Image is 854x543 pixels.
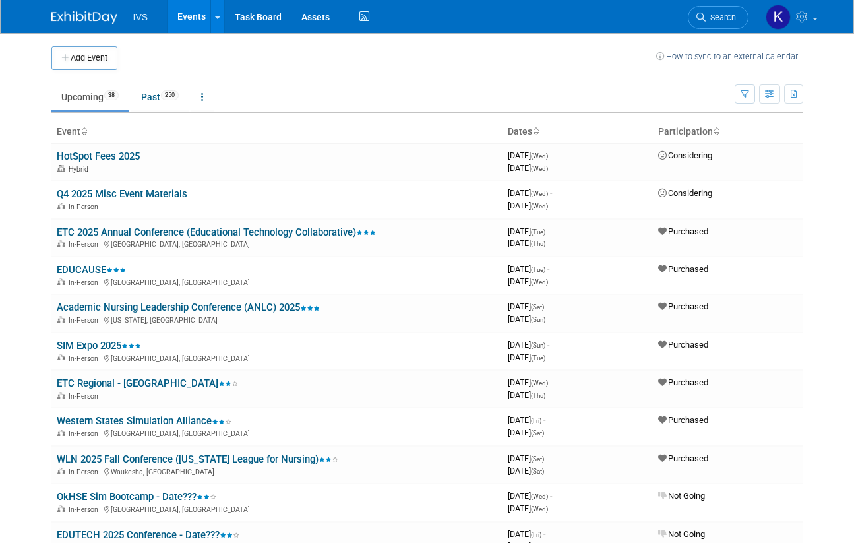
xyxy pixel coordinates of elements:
span: In-Person [69,430,102,438]
span: (Sun) [531,316,545,323]
span: [DATE] [508,453,548,463]
a: Academic Nursing Leadership Conference (ANLC) 2025 [57,302,320,313]
span: - [546,302,548,311]
th: Event [51,121,503,143]
a: Past250 [131,84,189,110]
a: Q4 2025 Misc Event Materials [57,188,187,200]
img: Kate Wroblewski [766,5,791,30]
span: - [550,150,552,160]
span: (Wed) [531,493,548,500]
a: Sort by Event Name [80,126,87,137]
img: In-Person Event [57,392,65,399]
span: In-Person [69,392,102,400]
a: HotSpot Fees 2025 [57,150,140,162]
span: In-Person [69,240,102,249]
a: ETC 2025 Annual Conference (Educational Technology Collaborative) [57,226,376,238]
span: [DATE] [508,188,552,198]
span: (Sat) [531,303,544,311]
span: [DATE] [508,226,549,236]
th: Dates [503,121,653,143]
div: [GEOGRAPHIC_DATA], [GEOGRAPHIC_DATA] [57,352,497,363]
span: [DATE] [508,390,545,400]
span: In-Person [69,505,102,514]
a: ETC Regional - [GEOGRAPHIC_DATA] [57,377,238,389]
span: Not Going [658,491,705,501]
span: (Wed) [531,505,548,513]
span: [DATE] [508,302,548,311]
span: - [547,226,549,236]
span: (Sat) [531,455,544,463]
span: Purchased [658,226,708,236]
img: In-Person Event [57,430,65,436]
span: - [543,529,545,539]
img: In-Person Event [57,278,65,285]
button: Add Event [51,46,117,70]
span: [DATE] [508,238,545,248]
span: [DATE] [508,264,549,274]
span: 250 [161,90,179,100]
span: [DATE] [508,314,545,324]
img: In-Person Event [57,240,65,247]
a: SIM Expo 2025 [57,340,141,352]
a: Upcoming38 [51,84,129,110]
a: OkHSE Sim Bootcamp - Date??? [57,491,216,503]
span: (Fri) [531,531,541,538]
span: Purchased [658,377,708,387]
span: (Tue) [531,228,545,236]
a: Western States Simulation Alliance [57,415,231,427]
span: In-Person [69,316,102,325]
div: [GEOGRAPHIC_DATA], [GEOGRAPHIC_DATA] [57,238,497,249]
span: (Wed) [531,190,548,197]
span: [DATE] [508,529,545,539]
span: (Wed) [531,379,548,387]
span: [DATE] [508,415,545,425]
span: [DATE] [508,276,548,286]
div: [GEOGRAPHIC_DATA], [GEOGRAPHIC_DATA] [57,428,497,438]
span: - [550,188,552,198]
span: In-Person [69,354,102,363]
span: [DATE] [508,491,552,501]
span: 38 [104,90,119,100]
th: Participation [653,121,803,143]
span: [DATE] [508,503,548,513]
span: (Wed) [531,152,548,160]
span: Purchased [658,453,708,463]
span: (Tue) [531,354,545,362]
img: In-Person Event [57,203,65,209]
span: - [550,377,552,387]
span: - [547,264,549,274]
span: Considering [658,188,712,198]
span: In-Person [69,468,102,476]
span: In-Person [69,278,102,287]
span: (Sun) [531,342,545,349]
span: Purchased [658,264,708,274]
span: (Sat) [531,468,544,475]
a: How to sync to an external calendar... [656,51,803,61]
span: Hybrid [69,165,92,174]
span: Search [706,13,736,22]
a: Sort by Participation Type [713,126,719,137]
a: EDUCAUSE [57,264,126,276]
span: Considering [658,150,712,160]
span: (Wed) [531,203,548,210]
span: (Tue) [531,266,545,273]
span: Purchased [658,415,708,425]
img: In-Person Event [57,354,65,361]
img: Hybrid Event [57,165,65,172]
span: (Thu) [531,392,545,399]
span: Not Going [658,529,705,539]
img: In-Person Event [57,468,65,474]
img: In-Person Event [57,316,65,323]
span: (Sat) [531,430,544,437]
span: IVS [133,12,148,22]
span: - [550,491,552,501]
span: [DATE] [508,150,552,160]
span: [DATE] [508,340,549,350]
a: WLN 2025 Fall Conference ([US_STATE] League for Nursing) [57,453,338,465]
span: Purchased [658,302,708,311]
span: (Wed) [531,165,548,172]
span: - [543,415,545,425]
div: Waukesha, [GEOGRAPHIC_DATA] [57,466,497,476]
a: EDUTECH 2025 Conference - Date??? [57,529,239,541]
span: [DATE] [508,377,552,387]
